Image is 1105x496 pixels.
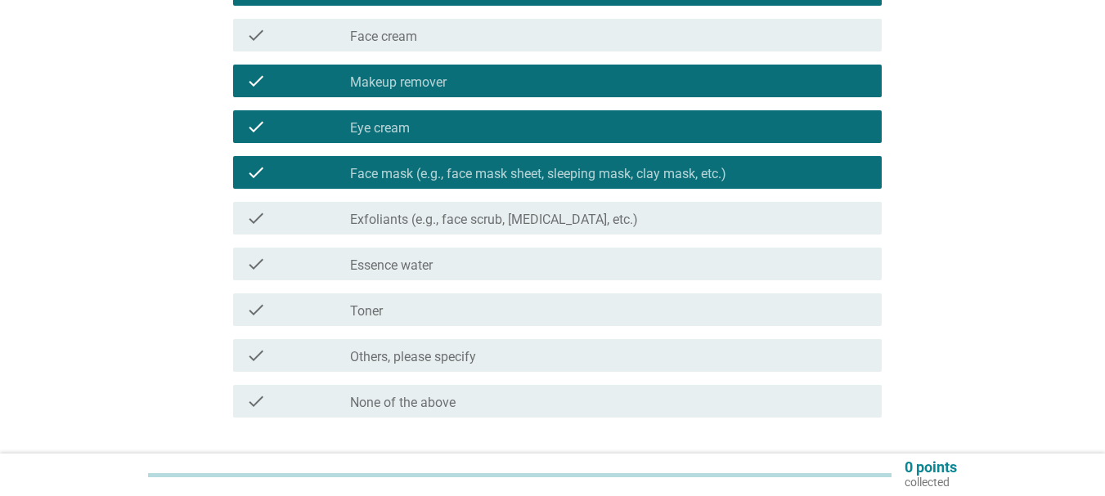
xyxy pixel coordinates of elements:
label: Exfoliants (e.g., face scrub, [MEDICAL_DATA], etc.) [350,212,638,228]
i: check [246,25,266,45]
label: Eye cream [350,120,410,136]
i: check [246,117,266,136]
i: check [246,346,266,365]
i: check [246,163,266,182]
label: Others, please specify [350,349,476,365]
i: check [246,208,266,228]
p: collected [905,475,957,489]
label: Makeup remover [350,74,447,91]
i: check [246,300,266,319]
label: Essence water [350,257,433,274]
label: None of the above [350,395,456,411]
label: Face cream [350,29,417,45]
label: Toner [350,303,383,319]
label: Face mask (e.g., face mask sheet, sleeping mask, clay mask, etc.) [350,166,726,182]
i: check [246,71,266,91]
p: 0 points [905,460,957,475]
i: check [246,391,266,411]
i: check [246,254,266,274]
